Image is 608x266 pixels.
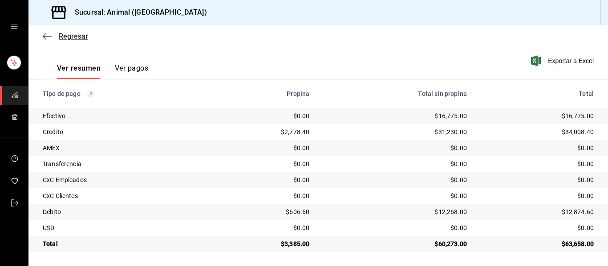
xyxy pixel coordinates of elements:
div: $0.00 [481,159,594,168]
div: AMEX [43,143,203,152]
div: $63,658.00 [481,239,594,248]
div: $0.00 [217,175,310,184]
div: $0.00 [324,223,467,232]
div: navigation tabs [57,64,148,79]
div: Credito [43,127,203,136]
button: Exportar a Excel [533,56,594,66]
div: $0.00 [217,191,310,200]
div: $3,385.00 [217,239,310,248]
div: $0.00 [481,223,594,232]
div: Efectivo [43,111,203,120]
div: $606.60 [217,207,310,216]
div: Total sin propina [324,90,467,97]
div: $0.00 [217,143,310,152]
div: Debito [43,207,203,216]
div: Tipo de pago [43,90,203,97]
span: Regresar [59,32,88,40]
div: $0.00 [217,111,310,120]
div: $0.00 [324,143,467,152]
div: $0.00 [324,191,467,200]
div: $31,230.00 [324,127,467,136]
div: Transferencia [43,159,203,168]
div: $60,273.00 [324,239,467,248]
div: $0.00 [481,175,594,184]
div: $0.00 [324,175,467,184]
div: $12,268.00 [324,207,467,216]
div: CxC Clientes [43,191,203,200]
div: Propina [217,90,310,97]
button: Regresar [43,32,88,40]
div: $16,775.00 [324,111,467,120]
button: Ver pagos [115,64,148,79]
div: USD [43,223,203,232]
button: open drawer [11,23,18,30]
div: $16,775.00 [481,111,594,120]
div: Total [43,239,203,248]
div: $0.00 [481,191,594,200]
div: $34,008.40 [481,127,594,136]
div: CxC Empleados [43,175,203,184]
button: Ver resumen [57,64,101,79]
div: $0.00 [217,159,310,168]
div: $0.00 [324,159,467,168]
div: Total [481,90,594,97]
div: $2,778.40 [217,127,310,136]
h3: Sucursal: Animal ([GEOGRAPHIC_DATA]) [68,7,207,18]
div: $0.00 [481,143,594,152]
div: $12,874.60 [481,207,594,216]
div: $0.00 [217,223,310,232]
svg: Los pagos realizados con Pay y otras terminales son montos brutos. [88,91,94,97]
